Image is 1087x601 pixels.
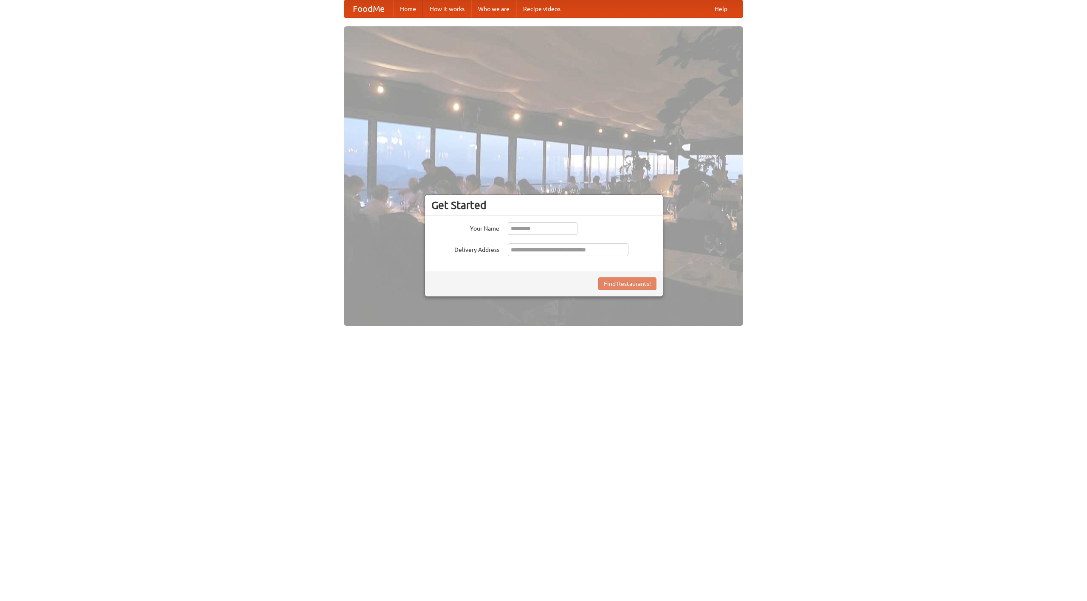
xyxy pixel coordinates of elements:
label: Delivery Address [431,243,499,254]
button: Find Restaurants! [598,277,656,290]
label: Your Name [431,222,499,233]
a: Recipe videos [516,0,567,17]
a: How it works [423,0,471,17]
a: Home [393,0,423,17]
h3: Get Started [431,199,656,212]
a: FoodMe [344,0,393,17]
a: Who we are [471,0,516,17]
a: Help [708,0,734,17]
